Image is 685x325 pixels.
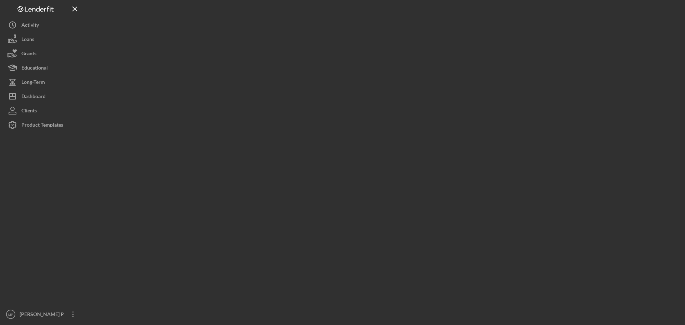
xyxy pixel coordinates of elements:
[4,103,82,118] button: Clients
[4,32,82,46] button: Loans
[4,18,82,32] button: Activity
[21,89,46,105] div: Dashboard
[4,61,82,75] button: Educational
[21,46,36,62] div: Grants
[21,75,45,91] div: Long-Term
[21,103,37,120] div: Clients
[4,118,82,132] button: Product Templates
[21,61,48,77] div: Educational
[8,313,13,316] text: MP
[4,46,82,61] button: Grants
[4,75,82,89] button: Long-Term
[4,307,82,321] button: MP[PERSON_NAME] P
[4,89,82,103] button: Dashboard
[21,18,39,34] div: Activity
[18,307,64,323] div: [PERSON_NAME] P
[21,118,63,134] div: Product Templates
[21,32,34,48] div: Loans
